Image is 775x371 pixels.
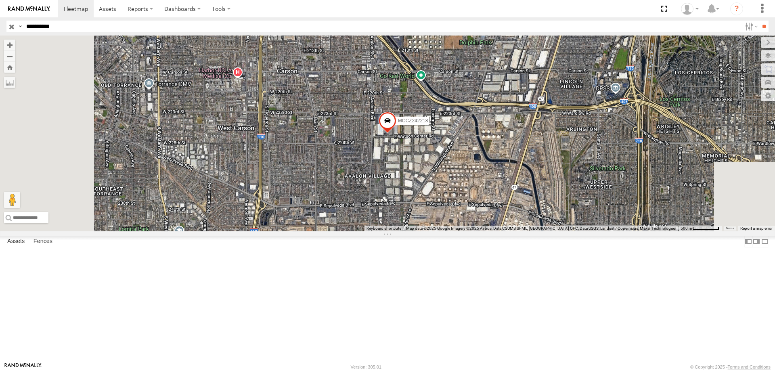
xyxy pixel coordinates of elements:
label: Search Filter Options [742,21,759,32]
label: Dock Summary Table to the Right [752,236,760,247]
label: Fences [29,236,57,247]
label: Map Settings [761,90,775,101]
span: 500 m [681,226,692,231]
a: Terms and Conditions [728,365,771,369]
span: Map data ©2025 Google Imagery ©2025 Airbus, Data CSUMB SFML, [GEOGRAPHIC_DATA] OPC, Data USGS, La... [406,226,676,231]
img: rand-logo.svg [8,6,50,12]
a: Report a map error [740,226,773,231]
button: Zoom Home [4,62,15,73]
button: Map Scale: 500 m per 63 pixels [678,226,722,231]
label: Assets [3,236,29,247]
label: Measure [4,77,15,88]
div: Zulema McIntosch [678,3,702,15]
button: Zoom out [4,50,15,62]
span: MCCZ242218 [398,118,428,124]
button: Zoom in [4,40,15,50]
button: Drag Pegman onto the map to open Street View [4,192,20,208]
label: Search Query [17,21,23,32]
a: Visit our Website [4,363,42,371]
button: Keyboard shortcuts [367,226,401,231]
i: ? [730,2,743,15]
a: Terms [726,227,734,230]
label: Hide Summary Table [761,236,769,247]
div: Version: 305.01 [351,365,381,369]
div: © Copyright 2025 - [690,365,771,369]
label: Dock Summary Table to the Left [744,236,752,247]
